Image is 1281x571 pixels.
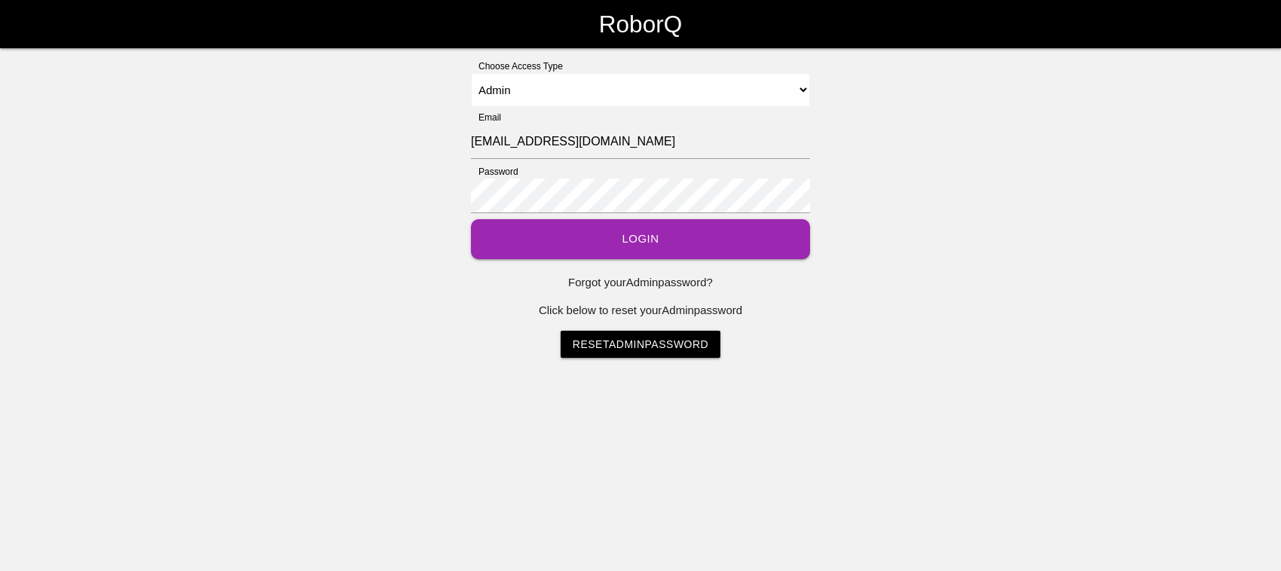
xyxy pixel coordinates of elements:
[471,60,563,73] label: Choose Access Type
[471,274,810,292] p: Forgot your Admin password?
[471,302,810,319] p: Click below to reset your Admin password
[561,331,720,358] a: ResetAdminPassword
[471,219,810,259] button: Login
[471,165,518,179] label: Password
[471,111,501,124] label: Email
